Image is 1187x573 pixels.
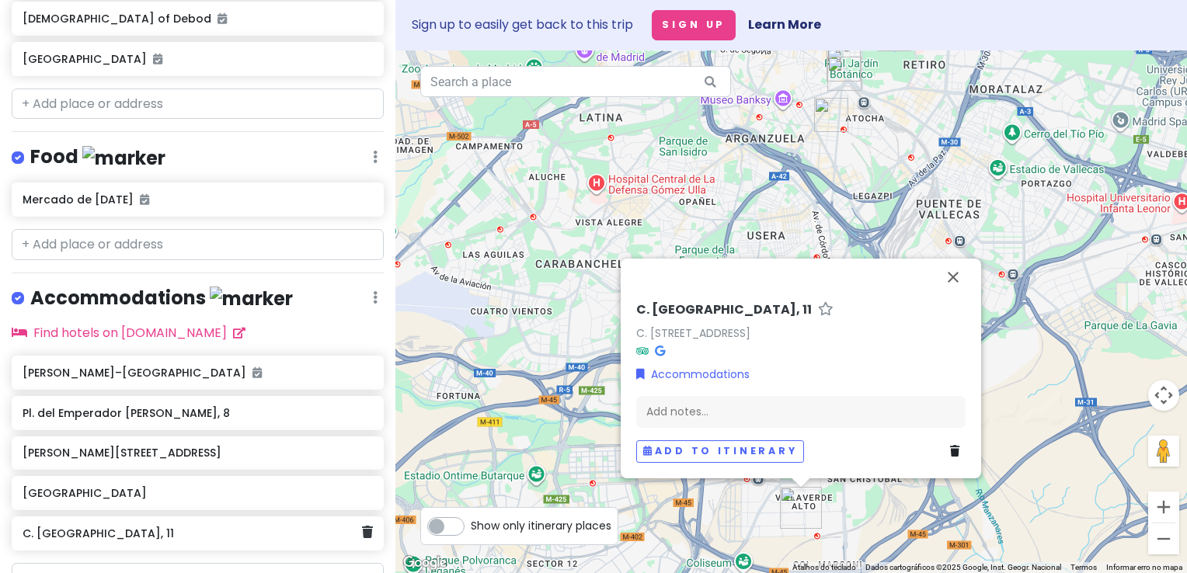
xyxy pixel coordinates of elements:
a: Learn More [748,16,821,33]
h4: Food [30,144,165,170]
button: Aumentar o zoom [1148,491,1179,523]
button: Add to itinerary [636,440,804,463]
i: Added to itinerary [153,54,162,64]
a: Find hotels on [DOMAIN_NAME] [12,324,245,342]
img: marker [82,146,165,170]
div: Palacio de Cristal [877,17,911,51]
a: Accommodations [636,366,750,383]
img: marker [210,286,293,311]
input: + Add place or address [12,89,384,120]
h6: Pl. del Emperador [PERSON_NAME], 8 [23,406,373,420]
a: Star place [818,302,834,318]
img: Google [399,553,451,573]
h6: [GEOGRAPHIC_DATA] [23,52,373,66]
h6: [DEMOGRAPHIC_DATA] of Debod [23,12,373,26]
span: Dados cartográficos ©2025 Google, Inst. Geogr. Nacional [865,563,1061,571]
a: C. [STREET_ADDRESS] [636,325,750,340]
button: Diminuir o zoom [1148,523,1179,554]
a: Delete place [950,443,966,460]
i: Added to itinerary [218,13,227,24]
a: Informar erro no mapa [1106,563,1182,571]
button: Arraste o Pegman até o mapa para abrir o Street View [1148,436,1179,467]
h6: C. [GEOGRAPHIC_DATA], 11 [23,526,362,540]
a: Termos (abre em uma nova guia) [1070,563,1097,571]
input: Search a place [420,66,731,97]
a: Abrir esta área no Google Maps (abre uma nova janela) [399,553,451,573]
div: Pl. del Emperador Carlos V, 8 [827,47,861,82]
button: Atalhos do teclado [792,562,856,573]
div: C. Laguna del Marquesado, 11 [780,487,822,529]
h4: Accommodations [30,286,293,311]
h6: [GEOGRAPHIC_DATA] [23,486,373,500]
h6: [PERSON_NAME]–[GEOGRAPHIC_DATA] [23,366,373,380]
input: + Add place or address [12,229,384,260]
h6: [PERSON_NAME][STREET_ADDRESS] [23,446,373,460]
i: Added to itinerary [252,367,262,378]
span: Show only itinerary places [471,517,611,534]
button: Fechar [935,259,972,296]
button: Sign Up [652,10,736,40]
i: Google Maps [655,345,665,356]
div: Add notes... [636,395,966,428]
a: Delete place [362,523,373,543]
i: Tripadvisor [636,345,649,356]
h6: C. [GEOGRAPHIC_DATA], 11 [636,302,812,318]
h6: Mercado de [DATE] [23,193,373,207]
div: C. de Méndez Álvaro, 2 [827,57,862,91]
i: Added to itinerary [140,194,149,205]
button: Controles da câmera no mapa [1148,380,1179,411]
div: Calle de Ciudad Real [814,98,848,132]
